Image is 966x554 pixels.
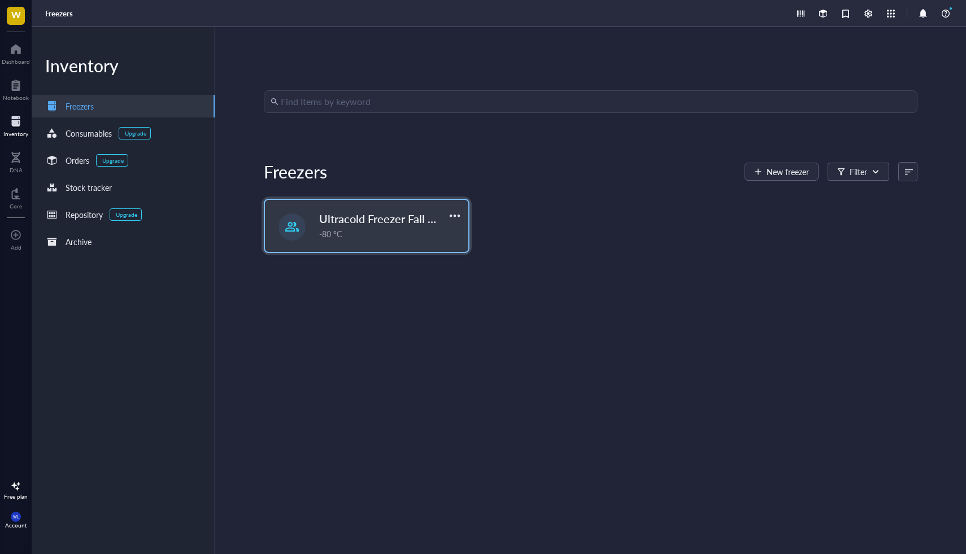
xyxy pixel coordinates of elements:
[32,122,215,145] a: ConsumablesUpgrade
[32,54,215,77] div: Inventory
[116,211,137,218] div: Upgrade
[319,211,455,226] span: Ultracold Freezer Fall 2025
[3,76,29,101] a: Notebook
[13,514,19,519] span: WL
[66,208,103,221] div: Repository
[10,167,23,173] div: DNA
[66,181,112,194] div: Stock tracker
[11,7,21,21] span: W
[4,493,28,500] div: Free plan
[102,157,124,164] div: Upgrade
[5,522,27,529] div: Account
[125,130,146,137] div: Upgrade
[850,165,867,178] div: Filter
[32,230,215,253] a: Archive
[11,244,21,251] div: Add
[66,235,92,248] div: Archive
[264,160,327,183] div: Freezers
[2,58,30,65] div: Dashboard
[3,112,28,137] a: Inventory
[66,154,89,167] div: Orders
[45,8,75,19] a: Freezers
[10,185,22,210] a: Core
[10,149,23,173] a: DNA
[32,203,215,226] a: RepositoryUpgrade
[66,100,94,112] div: Freezers
[32,176,215,199] a: Stock tracker
[319,228,462,240] div: -80 °C
[3,130,28,137] div: Inventory
[32,149,215,172] a: OrdersUpgrade
[767,167,809,176] span: New freezer
[32,95,215,117] a: Freezers
[3,94,29,101] div: Notebook
[745,163,819,181] button: New freezer
[2,40,30,65] a: Dashboard
[10,203,22,210] div: Core
[66,127,112,139] div: Consumables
